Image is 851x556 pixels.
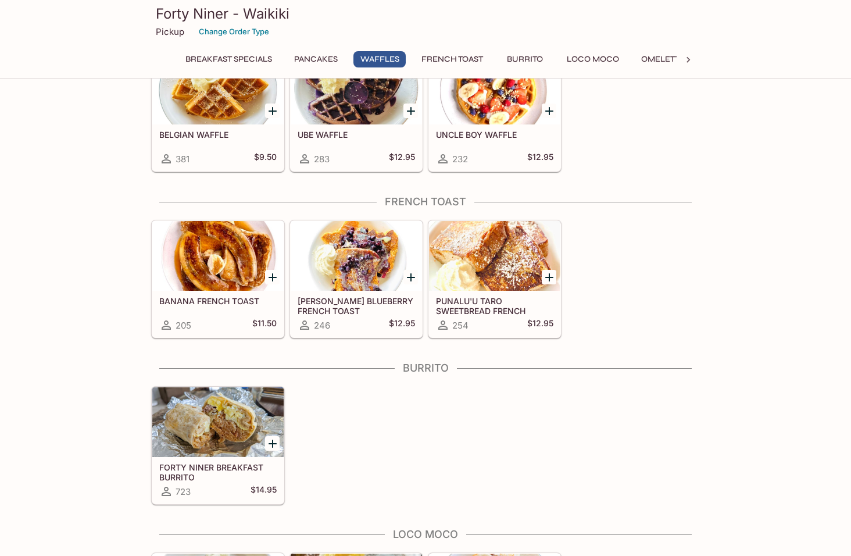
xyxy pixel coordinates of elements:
[151,195,700,208] h4: French Toast
[179,51,278,67] button: Breakfast Specials
[353,51,406,67] button: Waffles
[291,221,422,291] div: SWEET LEILANI BLUEBERRY FRENCH TOAST
[290,220,423,338] a: [PERSON_NAME] BLUEBERRY FRENCH TOAST246$12.95
[499,51,551,67] button: Burrito
[288,51,344,67] button: Pancakes
[429,55,560,124] div: UNCLE BOY WAFFLE
[542,104,556,118] button: Add UNCLE BOY WAFFLE
[252,318,277,332] h5: $11.50
[428,54,561,172] a: UNCLE BOY WAFFLE232$12.95
[151,528,700,541] h4: Loco Moco
[251,484,277,498] h5: $14.95
[152,54,284,172] a: BELGIAN WAFFLE381$9.50
[560,51,625,67] button: Loco Moco
[298,130,415,140] h5: UBE WAFFLE
[176,486,191,497] span: 723
[314,154,330,165] span: 283
[156,26,184,37] p: Pickup
[265,436,280,451] button: Add FORTY NINER BREAKFAST BURRITO
[428,220,561,338] a: PUNALU'U TARO SWEETBREAD FRENCH TOAST254$12.95
[156,5,695,23] h3: Forty Niner - Waikiki
[159,462,277,482] h5: FORTY NINER BREAKFAST BURRITO
[429,221,560,291] div: PUNALU'U TARO SWEETBREAD FRENCH TOAST
[152,387,284,457] div: FORTY NINER BREAKFAST BURRITO
[176,320,191,331] span: 205
[152,387,284,504] a: FORTY NINER BREAKFAST BURRITO723$14.95
[254,152,277,166] h5: $9.50
[527,152,553,166] h5: $12.95
[527,318,553,332] h5: $12.95
[389,318,415,332] h5: $12.95
[194,23,274,41] button: Change Order Type
[290,54,423,172] a: UBE WAFFLE283$12.95
[265,104,280,118] button: Add BELGIAN WAFFLE
[314,320,330,331] span: 246
[291,55,422,124] div: UBE WAFFLE
[403,104,418,118] button: Add UBE WAFFLE
[176,154,189,165] span: 381
[389,152,415,166] h5: $12.95
[152,220,284,338] a: BANANA FRENCH TOAST205$11.50
[265,270,280,284] button: Add BANANA FRENCH TOAST
[415,51,489,67] button: French Toast
[159,296,277,306] h5: BANANA FRENCH TOAST
[298,296,415,315] h5: [PERSON_NAME] BLUEBERRY FRENCH TOAST
[436,130,553,140] h5: UNCLE BOY WAFFLE
[635,51,696,67] button: Omelettes
[436,296,553,315] h5: PUNALU'U TARO SWEETBREAD FRENCH TOAST
[403,270,418,284] button: Add SWEET LEILANI BLUEBERRY FRENCH TOAST
[159,130,277,140] h5: BELGIAN WAFFLE
[152,55,284,124] div: BELGIAN WAFFLE
[151,362,700,375] h4: Burrito
[452,320,469,331] span: 254
[152,221,284,291] div: BANANA FRENCH TOAST
[542,270,556,284] button: Add PUNALU'U TARO SWEETBREAD FRENCH TOAST
[452,154,468,165] span: 232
